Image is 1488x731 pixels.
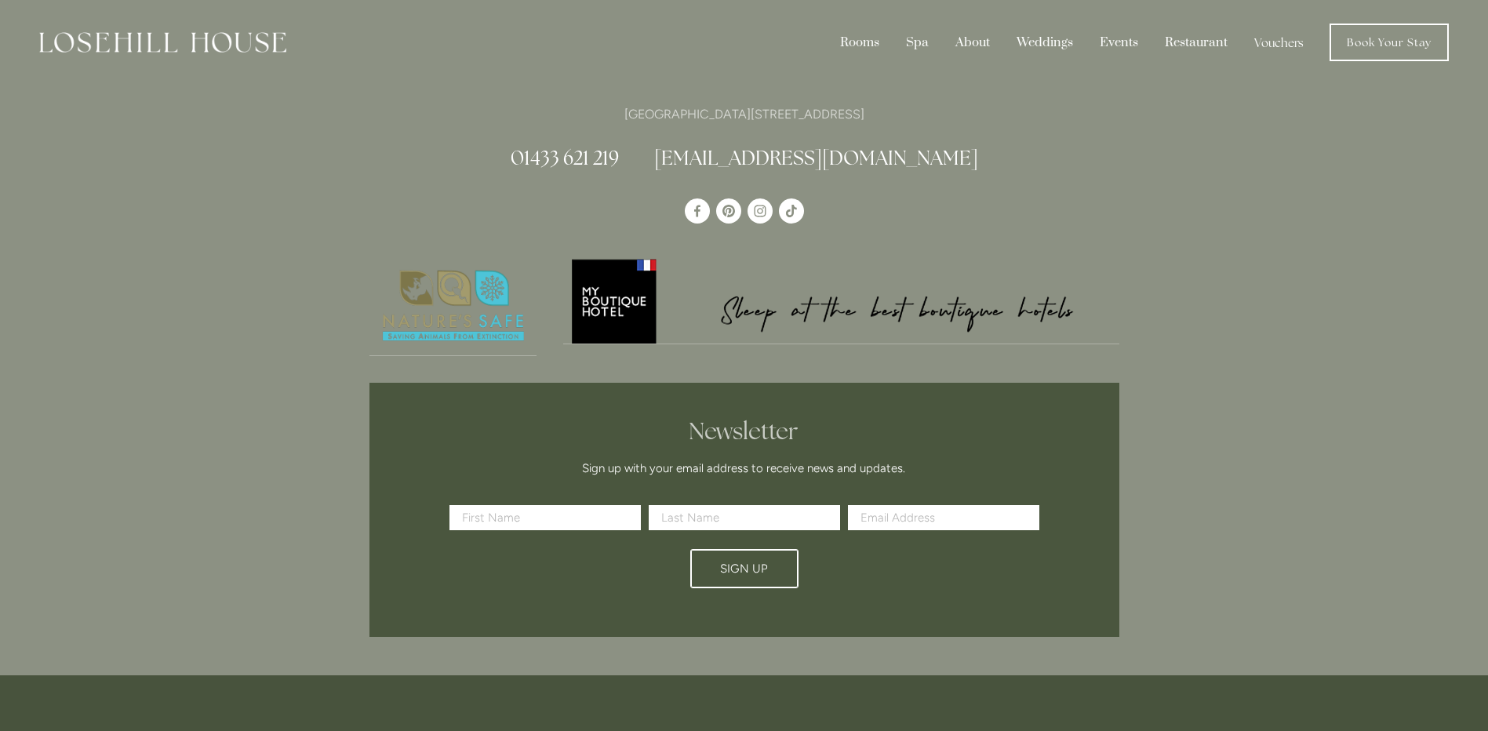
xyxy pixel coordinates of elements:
a: TikTok [779,198,804,224]
div: Restaurant [1153,27,1239,57]
div: Events [1088,27,1150,57]
a: Pinterest [716,198,741,224]
div: About [944,27,1002,57]
div: Spa [894,27,940,57]
h2: Newsletter [455,417,1034,446]
img: My Boutique Hotel - Logo [563,256,1119,344]
a: [EMAIL_ADDRESS][DOMAIN_NAME] [654,145,978,170]
p: [GEOGRAPHIC_DATA][STREET_ADDRESS] [369,104,1119,125]
span: Sign Up [720,562,768,576]
input: Last Name [649,505,840,530]
img: Nature's Safe - Logo [369,256,537,355]
div: Rooms [828,27,891,57]
a: Book Your Stay [1330,24,1449,61]
a: Losehill House Hotel & Spa [685,198,710,224]
input: Email Address [848,505,1039,530]
div: Weddings [1005,27,1085,57]
a: Vouchers [1242,27,1315,57]
a: Instagram [748,198,773,224]
a: Nature's Safe - Logo [369,256,537,356]
p: Sign up with your email address to receive news and updates. [455,459,1034,478]
img: Losehill House [39,32,286,53]
a: 01433 621 219 [511,145,619,170]
input: First Name [449,505,641,530]
button: Sign Up [690,549,799,588]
